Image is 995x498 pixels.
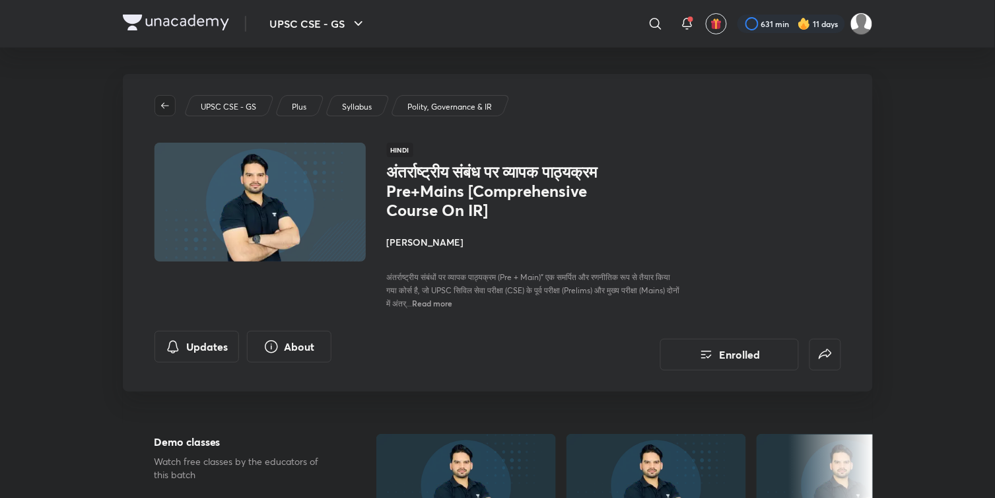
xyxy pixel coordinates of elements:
img: Company Logo [123,15,229,30]
p: Plus [292,101,306,113]
p: Polity, Governance & IR [407,101,492,113]
p: UPSC CSE - GS [201,101,256,113]
p: Syllabus [342,101,372,113]
span: अंतर्राष्ट्रीय संबंधों पर व्यापक पाठ्यक्रम (Pre + Main)" एक समर्पित और रणनीतिक रूप से तैयार किया ... [387,272,680,308]
button: Updates [154,331,239,363]
img: Thumbnail [152,141,367,263]
a: Polity, Governance & IR [405,101,494,113]
button: UPSC CSE - GS [262,11,374,37]
p: Watch free classes by the educators of this batch [154,455,334,481]
button: Enrolled [660,339,799,371]
button: false [809,339,841,371]
img: streak [798,17,811,30]
a: Company Logo [123,15,229,34]
h1: अंतर्राष्ट्रीय संबंध पर व्यापक पाठ्यक्रम Pre+Mains [Comprehensive Course On IR] [387,162,603,219]
h4: [PERSON_NAME] [387,235,683,249]
span: Hindi [387,143,413,157]
a: Syllabus [339,101,374,113]
img: avatar [710,18,722,30]
button: avatar [706,13,727,34]
span: Read more [413,298,453,308]
img: Komal [850,13,873,35]
a: Plus [289,101,308,113]
button: About [247,331,331,363]
h5: Demo classes [154,434,334,450]
a: UPSC CSE - GS [198,101,258,113]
